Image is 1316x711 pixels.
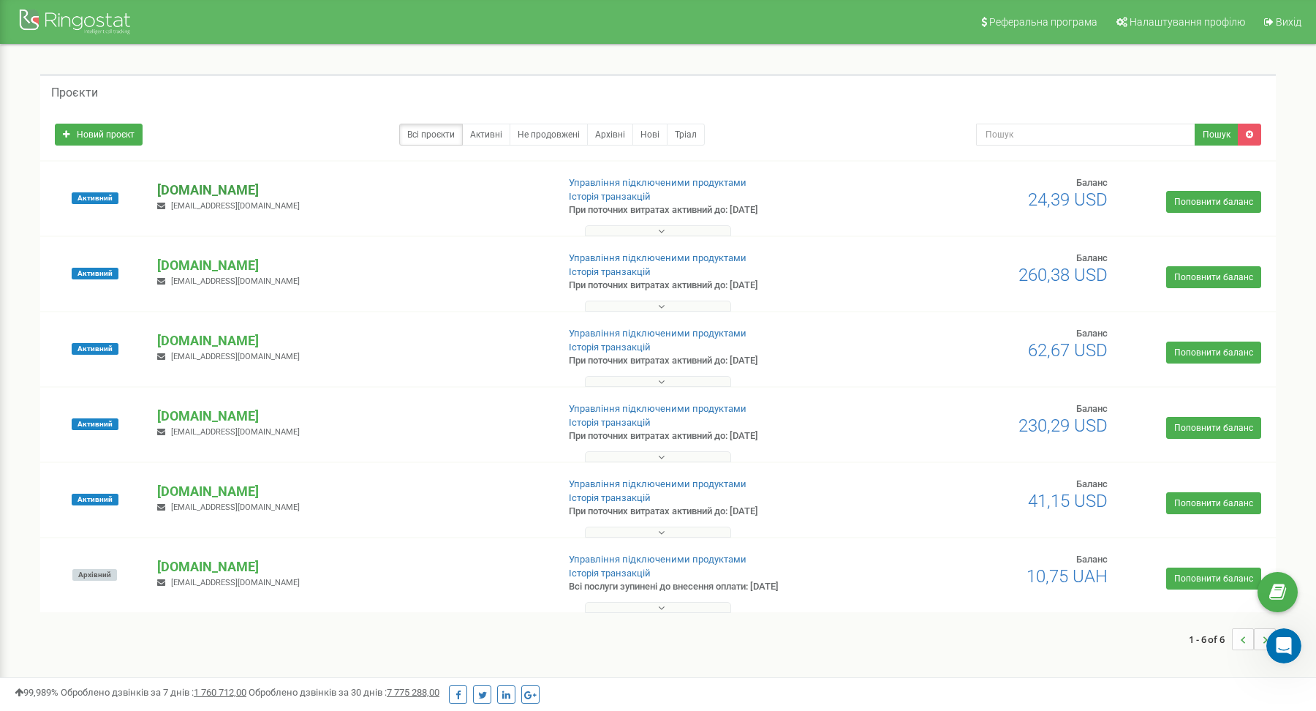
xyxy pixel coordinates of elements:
span: 1 - 6 of 6 [1189,628,1232,650]
p: [DOMAIN_NAME] [157,407,545,426]
span: Активний [72,343,118,355]
a: Всі проєкти [399,124,463,146]
span: Баланс [1076,177,1108,188]
u: 1 760 712,00 [194,687,246,698]
a: Архівні [587,124,633,146]
span: [EMAIL_ADDRESS][DOMAIN_NAME] [171,352,300,361]
a: Поповнити баланс [1166,417,1261,439]
a: Управління підключеними продуктами [569,328,746,339]
a: Тріал [667,124,705,146]
div: Olena говорит… [12,236,281,337]
span: Архівний [72,569,117,581]
textarea: Message… [12,448,280,473]
p: При поточних витратах активний до: [DATE] [569,279,854,293]
a: Поповнити баланс [1166,191,1261,213]
u: 7 775 288,00 [387,687,439,698]
span: Баланс [1076,403,1108,414]
span: 62,67 USD [1028,340,1108,361]
a: Історія транзакцій [569,266,651,277]
a: Активні [462,124,510,146]
span: [EMAIL_ADDRESS][DOMAIN_NAME] [171,503,300,512]
p: При поточних витратах активний до: [DATE] [569,429,854,443]
span: Оброблено дзвінків за 30 днів : [249,687,439,698]
span: Активний [72,192,118,204]
div: Перевіряю) [12,129,96,162]
span: [EMAIL_ADDRESS][DOMAIN_NAME] [171,276,300,286]
span: Баланс [1076,328,1108,339]
a: Поповнити баланс [1166,342,1261,364]
span: Налаштування профілю [1130,16,1245,28]
span: [EMAIL_ADDRESS][DOMAIN_NAME] [171,201,300,211]
a: Управління підключеними продуктами [569,177,746,188]
button: Пошук [1195,124,1239,146]
span: 24,39 USD [1028,189,1108,210]
span: Активний [72,494,118,505]
a: Історія транзакцій [569,568,651,579]
span: Баланс [1076,252,1108,263]
span: 260,38 USD [1018,265,1108,285]
div: Olena говорит… [12,415,281,594]
p: [DOMAIN_NAME] [157,482,545,501]
span: [EMAIL_ADDRESS][DOMAIN_NAME] [171,427,300,437]
div: Ну що там? [208,202,269,217]
div: Перевіряю) [23,138,84,153]
h1: Olena [71,7,105,18]
span: Вихід [1276,16,1301,28]
button: Средство выбора GIF-файла [46,479,58,491]
p: [DOMAIN_NAME] [157,557,545,576]
span: 10,75 UAH [1026,566,1108,587]
button: Главная [229,6,257,34]
span: Активний [72,268,118,279]
h5: Проєкти [51,86,98,99]
div: Тарас говорит… [12,193,281,237]
div: Доброго дня! ​ Ваш запит наразі в роботі, по-результату обов'язково вам відпишу🙏 [23,245,228,317]
button: go back [10,6,37,34]
button: Добавить вложение [69,479,81,491]
span: 230,29 USD [1018,415,1108,436]
a: Не продовжені [510,124,588,146]
a: Поповнити баланс [1166,492,1261,514]
div: 20 августа [12,173,281,193]
div: 22 августа [12,337,281,357]
span: Баланс [1076,554,1108,565]
div: Ну що там? [196,193,281,225]
a: Історія транзакцій [569,417,651,428]
a: Поповнити баланс [1166,568,1261,590]
div: Тарас говорит… [12,357,281,415]
div: доброго дня!​ [186,357,281,403]
button: Средство выбора эмодзи [23,479,34,491]
a: Історія транзакцій [569,342,651,353]
span: 99,989% [15,687,58,698]
img: Profile image for Olena [42,8,65,31]
p: При поточних витратах активний до: [DATE] [569,203,854,217]
span: Баланс [1076,478,1108,489]
a: Поповнити баланс [1166,266,1261,288]
a: Новий проєкт [55,124,143,146]
input: Пошук [976,124,1195,146]
a: Історія транзакцій [569,191,651,202]
nav: ... [1189,614,1276,665]
span: Оброблено дзвінків за 7 днів : [61,687,246,698]
p: При поточних витратах активний до: [DATE] [569,505,854,519]
button: Отправить сообщение… [251,473,274,497]
div: Підключив по ГА4 І перевстановив по новому скрипт. [64,45,269,73]
p: [DOMAIN_NAME] [157,181,545,200]
a: Управління підключеними продуктами [569,403,746,414]
div: Доброго дня!​Ваш запит наразі в роботі, по-результату обов'язково вам відпишу🙏 [12,236,240,326]
a: Управління підключеними продуктами [569,252,746,263]
a: Управління підключеними продуктами [569,478,746,489]
p: Всі послуги зупинені до внесення оплати: [DATE] [569,580,854,594]
div: доброго дня! ​ [197,366,269,394]
p: [DOMAIN_NAME] [157,256,545,275]
span: 41,15 USD [1028,491,1108,511]
a: Управління підключеними продуктами [569,554,746,565]
p: [DOMAIN_NAME] [157,331,545,350]
div: Закрыть [257,6,283,32]
div: Прохання перевірити чи все коректно працює [64,80,269,109]
div: Доброго дня! Через велику кількість звернень час перевірки може бути трохи довшим, ніж зазвичай. ... [23,424,228,553]
div: Підключив по ГА4І перевстановив по новому скрипт.Прохання перевірити чи все коректно працює [53,36,281,118]
a: Нові [632,124,668,146]
div: Тарас говорит… [12,36,281,129]
a: Історія транзакцій [569,492,651,503]
p: При поточних витратах активний до: [DATE] [569,354,854,368]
